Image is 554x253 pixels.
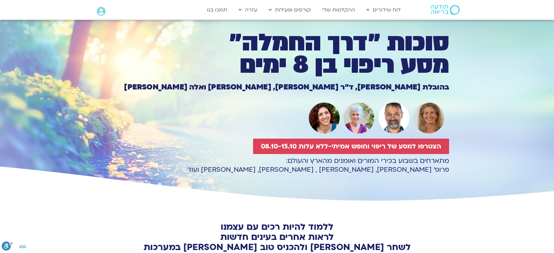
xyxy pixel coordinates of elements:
a: הצטרפו למסע של ריפוי וחופש אמיתי-ללא עלות 08.10-15.10 [253,139,449,154]
a: תמכו בנו [204,4,230,16]
a: לוח שידורים [363,4,404,16]
p: מתארחים בשבוע בכירי המורים ואומנים מהארץ והעולם: פרופ׳ [PERSON_NAME], [PERSON_NAME] , [PERSON_NAM... [105,156,449,174]
a: קורסים ופעילות [266,4,314,16]
span: הצטרפו למסע של ריפוי וחופש אמיתי-ללא עלות 08.10-15.10 [261,143,441,150]
a: ההקלטות שלי [319,4,358,16]
img: תודעה בריאה [431,5,460,15]
h1: בהובלת [PERSON_NAME], ד״ר [PERSON_NAME], [PERSON_NAME] ואלה [PERSON_NAME] [105,84,449,91]
h1: סוכות ״דרך החמלה״ מסע ריפוי בן 8 ימים [105,32,449,76]
a: עזרה [235,4,261,16]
